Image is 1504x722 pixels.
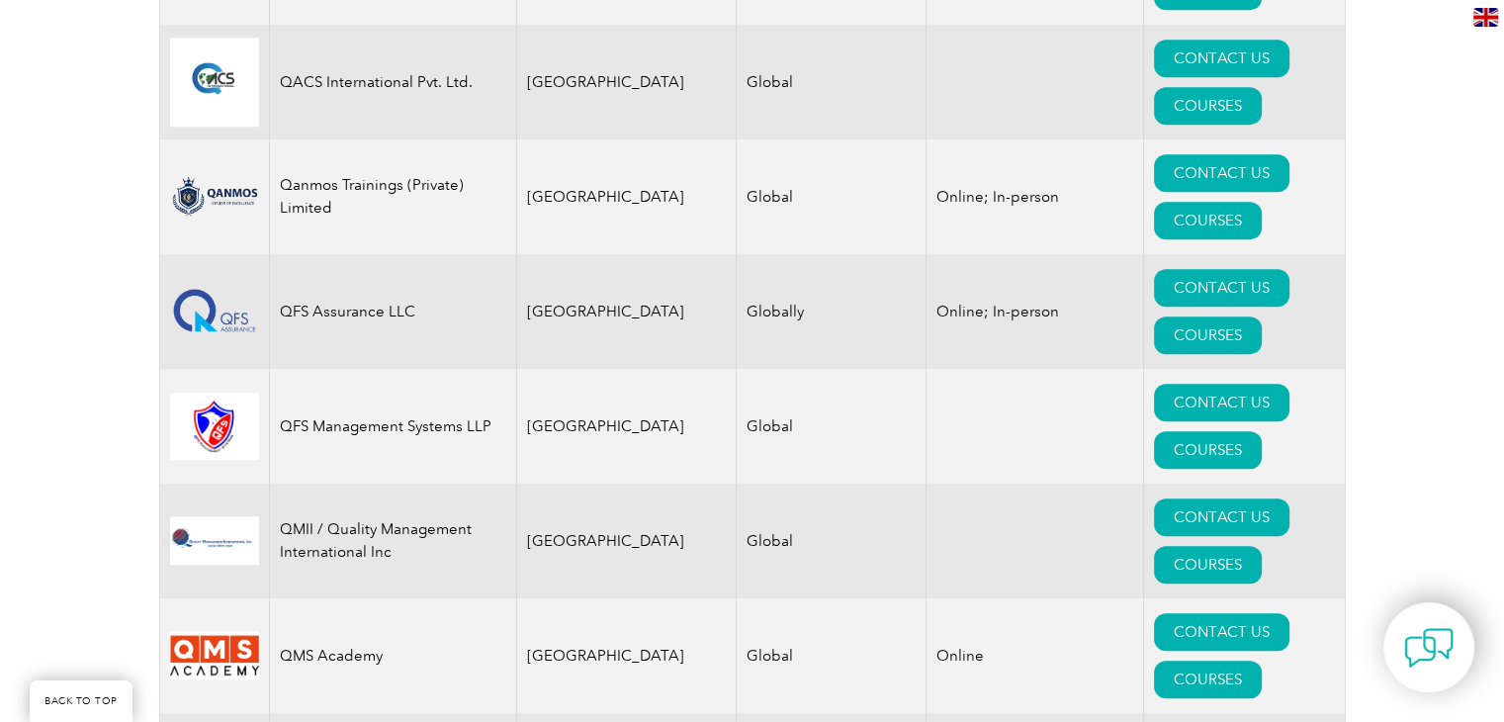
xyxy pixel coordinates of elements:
a: CONTACT US [1154,40,1289,77]
td: QFS Management Systems LLP [269,369,516,484]
td: Online [927,598,1144,713]
a: COURSES [1154,202,1262,239]
td: Global [737,25,927,139]
img: contact-chat.png [1404,623,1454,673]
td: [GEOGRAPHIC_DATA] [516,25,737,139]
td: Global [737,484,927,598]
td: Online; In-person [927,254,1144,369]
img: 6975e5b9-6c12-ed11-b83d-00224814fd52-logo.png [170,288,259,335]
td: [GEOGRAPHIC_DATA] [516,369,737,484]
img: 0b361341-efa0-ea11-a812-000d3ae11abd-logo.jpg [170,393,259,460]
td: Global [737,369,927,484]
a: CONTACT US [1154,384,1289,421]
a: COURSES [1154,661,1262,698]
td: Qanmos Trainings (Private) Limited [269,139,516,254]
a: CONTACT US [1154,154,1289,192]
td: Global [737,598,927,713]
td: Global [737,139,927,254]
td: QMS Academy [269,598,516,713]
a: BACK TO TOP [30,680,133,722]
a: COURSES [1154,546,1262,584]
td: QACS International Pvt. Ltd. [269,25,516,139]
td: [GEOGRAPHIC_DATA] [516,484,737,598]
td: Online; In-person [927,139,1144,254]
td: Globally [737,254,927,369]
td: QMII / Quality Management International Inc [269,484,516,598]
td: [GEOGRAPHIC_DATA] [516,598,737,713]
img: dab4f91b-8493-ec11-b400-00224818189b-logo.jpg [170,38,259,127]
img: aba66f9e-23f8-ef11-bae2-000d3ad176a3-logo.png [170,176,259,218]
img: fef9a287-346f-eb11-a812-002248153038-logo.png [170,516,259,565]
td: QFS Assurance LLC [269,254,516,369]
a: COURSES [1154,87,1262,125]
a: CONTACT US [1154,613,1289,651]
img: en [1473,8,1498,27]
td: [GEOGRAPHIC_DATA] [516,139,737,254]
a: COURSES [1154,316,1262,354]
a: COURSES [1154,431,1262,469]
td: [GEOGRAPHIC_DATA] [516,254,737,369]
img: 6d1a8ff1-2d6a-eb11-a812-00224814616a-logo.png [170,631,259,679]
a: CONTACT US [1154,269,1289,307]
a: CONTACT US [1154,498,1289,536]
